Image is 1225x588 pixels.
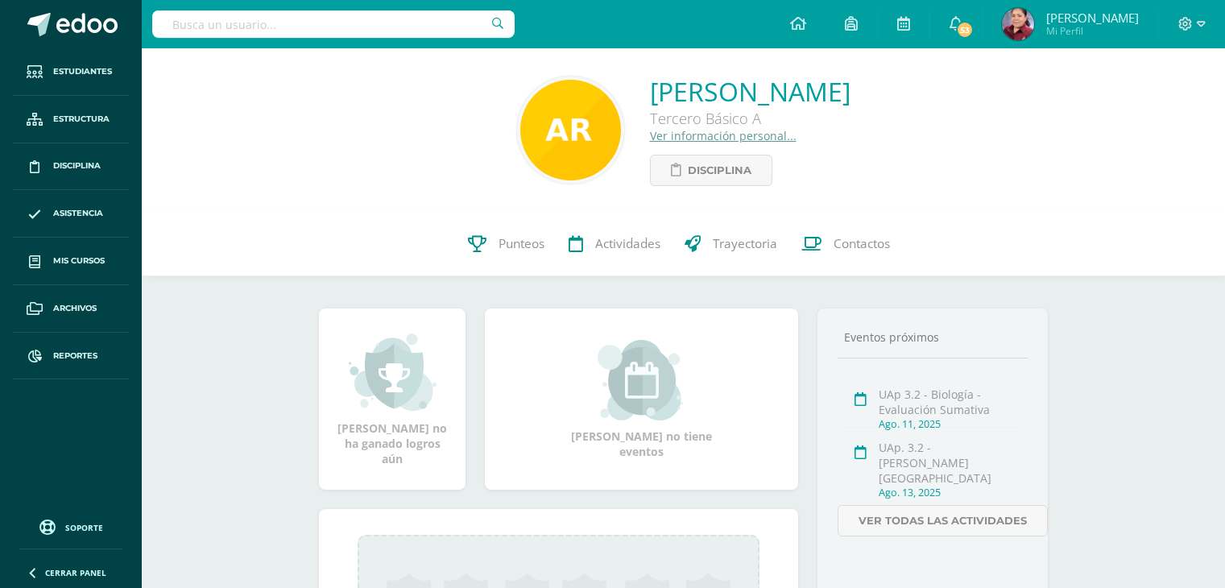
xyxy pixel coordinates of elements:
[520,80,621,180] img: 4265b8226c191a207d33244b65aba65c.png
[650,109,850,128] div: Tercero Básico A
[557,212,673,276] a: Actividades
[598,340,685,420] img: event_small.png
[152,10,515,38] input: Busca un usuario...
[456,212,557,276] a: Punteos
[45,567,106,578] span: Cerrar panel
[13,238,129,285] a: Mis cursos
[13,333,129,380] a: Reportes
[650,74,850,109] a: [PERSON_NAME]
[53,159,101,172] span: Disciplina
[650,128,797,143] a: Ver información personal...
[53,350,97,362] span: Reportes
[1046,10,1139,26] span: [PERSON_NAME]
[53,113,110,126] span: Estructura
[13,143,129,191] a: Disciplina
[53,65,112,78] span: Estudiantes
[1046,24,1139,38] span: Mi Perfil
[650,155,772,186] a: Disciplina
[53,207,103,220] span: Asistencia
[673,212,789,276] a: Trayectoria
[19,516,122,537] a: Soporte
[561,340,722,459] div: [PERSON_NAME] no tiene eventos
[713,235,777,252] span: Trayectoria
[13,96,129,143] a: Estructura
[53,255,105,267] span: Mis cursos
[13,190,129,238] a: Asistencia
[789,212,902,276] a: Contactos
[838,505,1048,536] a: Ver todas las actividades
[838,329,1028,345] div: Eventos próximos
[956,21,974,39] span: 53
[834,235,890,252] span: Contactos
[13,48,129,96] a: Estudiantes
[349,332,437,412] img: achievement_small.png
[879,486,1023,499] div: Ago. 13, 2025
[65,522,103,533] span: Soporte
[879,417,1023,431] div: Ago. 11, 2025
[1002,8,1034,40] img: d6b8000caef82a835dfd50702ce5cd6f.png
[13,285,129,333] a: Archivos
[335,332,449,466] div: [PERSON_NAME] no ha ganado logros aún
[879,387,1023,417] div: UAp 3.2 - Biología - Evaluación Sumativa
[595,235,660,252] span: Actividades
[688,155,751,185] span: Disciplina
[53,302,97,315] span: Archivos
[499,235,544,252] span: Punteos
[879,440,1023,486] div: UAp. 3.2 - [PERSON_NAME][GEOGRAPHIC_DATA]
